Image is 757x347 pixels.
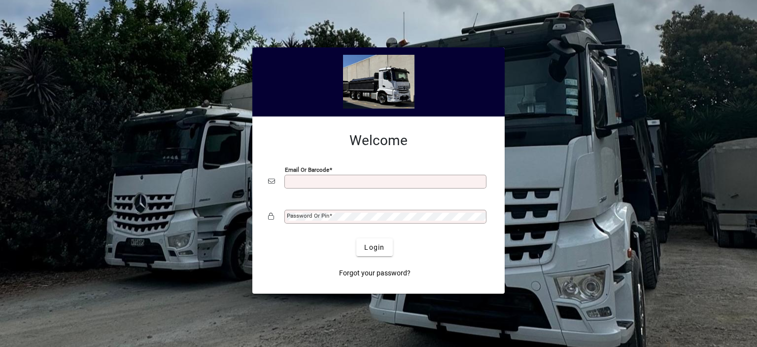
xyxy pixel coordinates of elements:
a: Forgot your password? [335,264,414,282]
mat-label: Email or Barcode [285,166,329,173]
button: Login [356,238,392,256]
h2: Welcome [268,132,489,149]
span: Login [364,242,384,253]
mat-label: Password or Pin [287,212,329,219]
span: Forgot your password? [339,268,411,278]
